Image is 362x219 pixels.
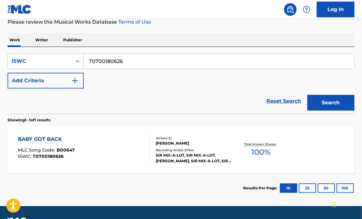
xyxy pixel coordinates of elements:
[156,153,232,164] div: SIR MIX-A-LOT, SIR MIX-A-LOT, [PERSON_NAME], SIR MIX-A-LOT, SIR MIX-A-LOT, SIR MIX-A-LOT
[12,57,68,65] div: ISWC
[8,5,32,14] img: MLC Logo
[287,6,294,13] img: search
[18,147,57,153] span: MLC Song Code :
[331,189,362,219] iframe: Chat Widget
[280,183,297,193] button: 10
[243,185,279,191] p: Results Per Page:
[251,147,270,158] span: 100 %
[244,142,278,147] p: Total Known Shares:
[117,19,151,25] a: Terms of Use
[71,77,79,84] img: 9d2ae6d4665cec9f34b9.svg
[18,135,75,143] div: BABY GOT BACK
[8,33,22,47] p: Work
[8,73,84,89] button: Add Criteria
[18,153,33,159] span: ISWC :
[299,183,316,193] button: 25
[337,183,354,193] button: 100
[156,136,232,141] div: Writers ( 1 )
[156,141,232,146] div: [PERSON_NAME]
[156,148,232,153] div: Recording Artists ( 2764 )
[61,33,84,47] p: Publisher
[303,6,310,13] img: help
[33,153,64,159] span: T0700180626
[8,18,354,26] p: Please review the Musical Works Database
[284,3,297,16] a: Public Search
[318,183,335,193] button: 50
[8,117,50,123] p: Showing 1 - 1 of 1 results
[33,33,50,47] p: Writer
[317,2,354,17] a: Log In
[8,53,354,114] form: Search Form
[57,147,75,153] span: B00647
[332,195,336,214] div: Drag
[263,94,304,108] a: Reset Search
[300,3,313,16] div: Help
[307,95,354,111] button: Search
[8,126,354,173] a: BABY GOT BACKMLC Song Code:B00647ISWC:T0700180626Writers (1)[PERSON_NAME]Recording Artists (2764)...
